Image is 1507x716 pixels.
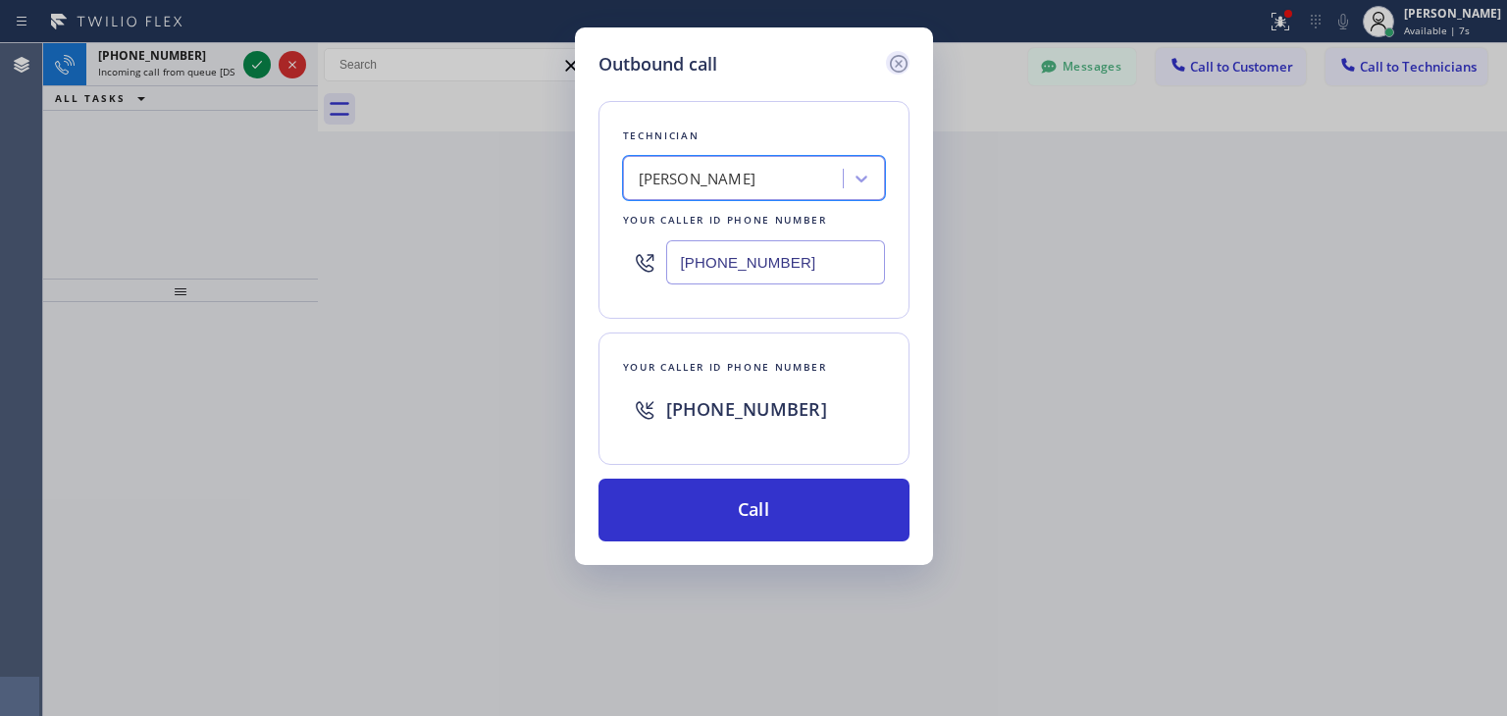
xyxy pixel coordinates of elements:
[623,210,885,230] div: Your caller id phone number
[623,126,885,146] div: Technician
[598,51,717,77] h5: Outbound call
[623,357,885,378] div: Your caller id phone number
[666,397,827,421] span: [PHONE_NUMBER]
[639,168,756,190] div: [PERSON_NAME]
[666,240,885,284] input: (123) 456-7890
[598,479,909,541] button: Call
